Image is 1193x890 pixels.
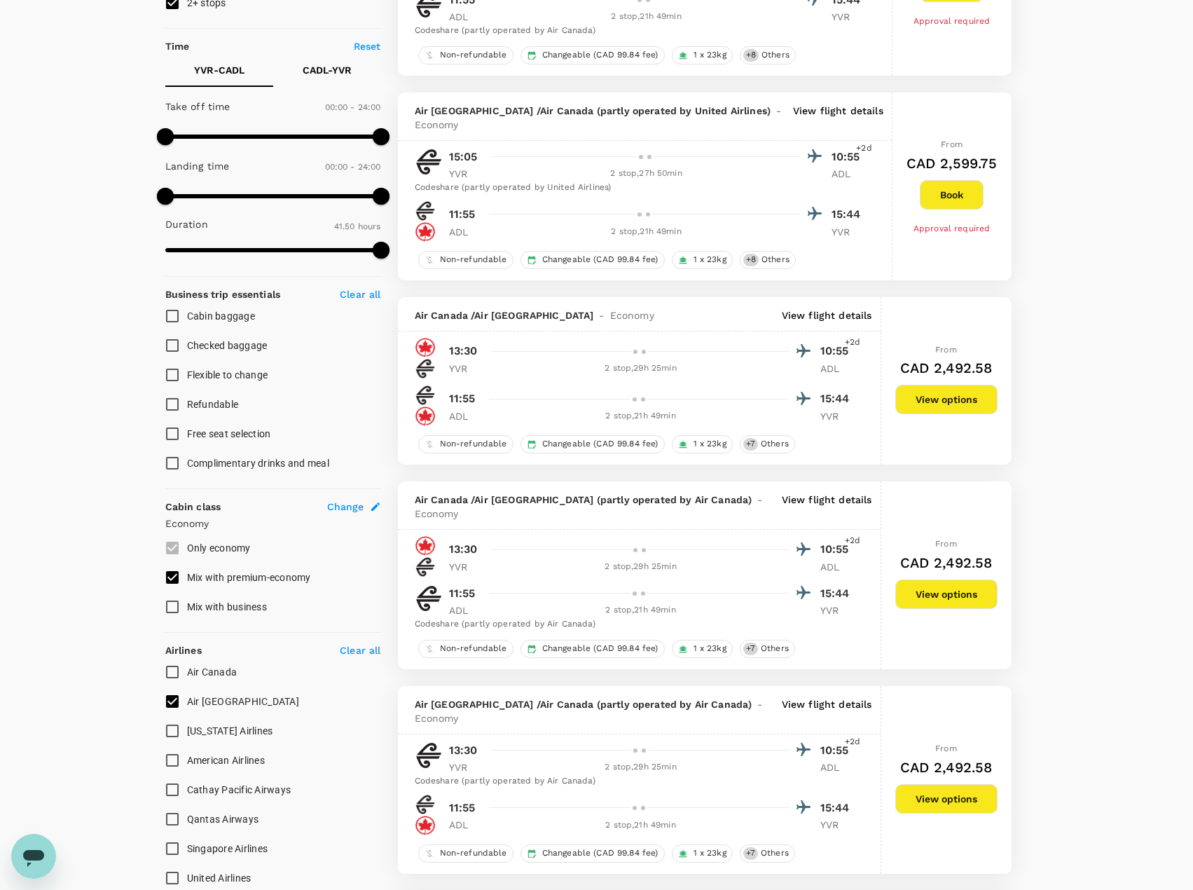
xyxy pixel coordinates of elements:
span: From [935,539,957,549]
span: - [771,104,787,118]
h6: CAD 2,492.58 [900,552,993,574]
span: 00:00 - 24:00 [325,162,381,172]
span: +2d [856,142,871,156]
span: - [752,493,768,507]
p: Time [165,39,190,53]
span: Air [GEOGRAPHIC_DATA] / Air Canada (partly operated by Air Canada) [415,697,752,711]
div: Non-refundable [418,844,513,863]
div: 2 stop , 21h 49min [492,819,789,833]
p: YVR [820,818,855,832]
span: Changeable (CAD 99.84 fee) [537,254,664,266]
button: Book [920,180,984,210]
span: Singapore Airlines [187,843,268,854]
span: Free seat selection [187,428,271,439]
p: 15:44 [820,800,855,816]
span: + 7 [743,643,758,655]
img: AC [415,406,436,427]
span: Air [GEOGRAPHIC_DATA] [187,696,299,707]
img: AC [415,221,436,242]
span: Non-refundable [434,643,513,655]
span: Others [755,847,794,859]
p: 11:55 [449,585,476,602]
span: Mix with business [187,601,267,612]
span: Non-refundable [434,847,513,859]
span: Change [327,500,364,514]
div: +7Others [740,640,795,658]
div: 1 x 23kg [672,640,733,658]
p: Clear all [340,287,380,301]
div: Changeable (CAD 99.84 fee) [520,844,665,863]
p: YVR [832,225,867,239]
span: 41.50 hours [334,221,381,231]
p: Clear all [340,643,380,657]
img: NZ [415,200,436,221]
div: 1 x 23kg [672,46,733,64]
span: + 8 [743,254,759,266]
button: View options [895,385,998,414]
div: Changeable (CAD 99.84 fee) [520,251,665,269]
p: YVR [820,409,855,423]
span: Air Canada / Air [GEOGRAPHIC_DATA] [415,308,594,322]
img: NZ [415,148,443,176]
div: +8Others [740,251,796,269]
span: Mix with premium-economy [187,572,311,583]
span: Changeable (CAD 99.84 fee) [537,438,664,450]
span: From [935,744,957,753]
button: View options [895,784,998,814]
img: NZ [415,741,443,769]
p: ADL [449,225,484,239]
span: 1 x 23kg [688,254,732,266]
p: 15:05 [449,149,478,165]
span: Non-refundable [434,438,513,450]
img: NZ [415,584,443,612]
span: Changeable (CAD 99.84 fee) [537,847,664,859]
p: 13:30 [449,541,478,558]
p: Take off time [165,100,230,114]
img: NZ [415,794,436,815]
img: NZ [415,556,436,577]
span: 1 x 23kg [688,643,732,655]
div: Changeable (CAD 99.84 fee) [520,640,665,658]
span: Non-refundable [434,254,513,266]
p: YVR - CADL [194,63,244,77]
p: Economy [165,516,381,530]
div: Codeshare (partly operated by Air Canada) [415,774,855,788]
p: View flight details [782,493,872,521]
img: AC [415,337,436,358]
p: 13:30 [449,742,478,759]
div: 2 stop , 21h 49min [492,409,789,423]
img: NZ [415,358,436,379]
p: View flight details [782,697,872,725]
p: CADL - YVR [303,63,352,77]
p: 10:55 [832,149,867,165]
p: 10:55 [820,343,855,360]
p: YVR [832,10,867,24]
div: Codeshare (partly operated by Air Canada) [415,24,867,38]
p: ADL [449,603,484,617]
button: View options [895,580,998,609]
span: Cathay Pacific Airways [187,784,291,795]
div: +8Others [740,46,796,64]
span: 1 x 23kg [688,438,732,450]
strong: Airlines [165,645,202,656]
div: Non-refundable [418,251,513,269]
p: 11:55 [449,800,476,816]
p: ADL [832,167,867,181]
span: +2d [845,735,860,749]
span: Others [756,254,795,266]
div: 2 stop , 21h 49min [492,603,789,617]
span: Cabin baggage [187,310,255,322]
span: Flexible to change [187,369,268,381]
p: 15:44 [820,390,855,407]
p: Duration [165,217,208,231]
div: 2 stop , 21h 49min [492,225,801,239]
p: Landing time [165,159,230,173]
h6: CAD 2,599.75 [906,152,998,174]
span: From [935,345,957,355]
p: View flight details [793,104,883,132]
div: 2 stop , 29h 25min [492,760,789,774]
span: Economy [415,507,459,521]
div: Changeable (CAD 99.84 fee) [520,435,665,453]
p: 15:44 [820,585,855,602]
p: YVR [449,362,484,376]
